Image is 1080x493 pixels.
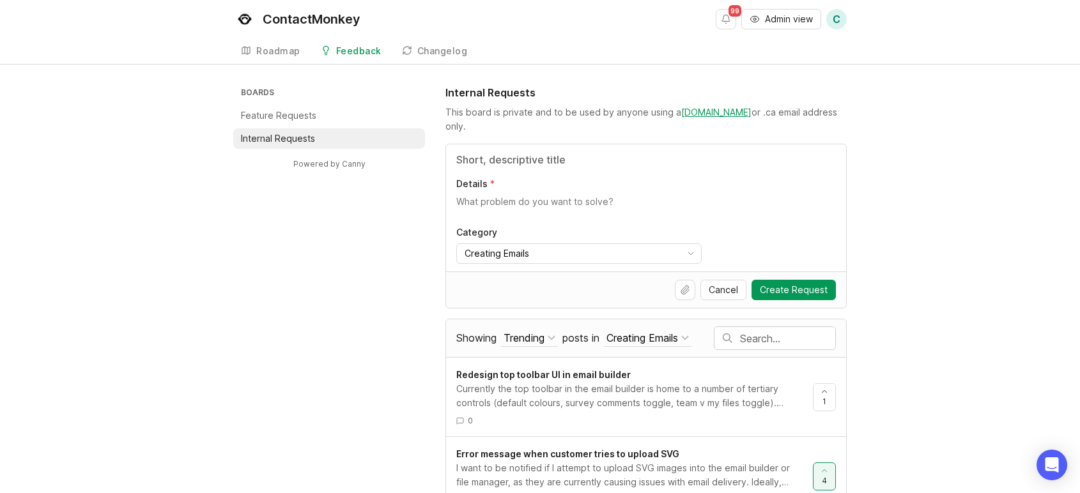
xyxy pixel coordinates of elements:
[241,109,316,122] p: Feature Requests
[1037,450,1067,480] div: Open Intercom Messenger
[752,280,836,300] button: Create Request
[256,47,300,56] div: Roadmap
[233,105,425,126] a: Feature Requests
[822,475,827,486] span: 4
[675,280,695,300] button: Upload file
[760,284,828,296] span: Create Request
[606,331,678,345] div: Creating Emails
[233,128,425,149] a: Internal Requests
[709,284,738,296] span: Cancel
[822,396,826,407] span: 1
[456,152,836,167] input: Title
[562,331,599,344] span: posts in
[241,132,315,145] p: Internal Requests
[468,415,473,426] span: 0
[394,38,475,64] a: Changelog
[456,369,631,380] span: Redesign top toolbar UI in email builder
[445,105,847,133] div: This board is private and to be used by anyone using a or .ca email address only.
[456,195,836,221] textarea: Details
[456,368,813,426] a: Redesign top toolbar UI in email builderCurrently the top toolbar in the email builder is home to...
[501,330,558,347] button: Showing
[445,85,536,100] h1: Internal Requests
[336,47,382,56] div: Feedback
[456,448,679,459] span: Error message when customer tries to upload SVG
[233,38,308,64] a: Roadmap
[417,47,468,56] div: Changelog
[833,11,840,27] span: C
[263,13,360,26] div: ContactMonkey
[456,461,803,489] div: I want to be notified if I attempt to upload SVG images into the email builder or file manager, a...
[813,462,836,490] button: 4
[456,178,488,190] p: Details
[826,9,847,29] button: C
[465,247,529,261] div: Creating Emails
[765,13,813,26] span: Admin view
[716,9,736,29] button: Notifications
[729,5,741,17] span: 99
[456,331,497,344] span: Showing
[740,331,835,345] input: Search…
[813,383,836,411] button: 1
[238,85,425,103] h3: Boards
[681,107,752,118] a: [DOMAIN_NAME]
[504,331,544,345] div: Trending
[456,226,836,238] label: Category
[456,382,803,410] div: Currently the top toolbar in the email builder is home to a number of tertiary controls (default ...
[604,330,691,347] button: posts in
[700,280,746,300] button: Cancel
[741,9,821,29] button: Admin view
[291,156,367,171] a: Powered by Canny
[233,8,256,31] img: ContactMonkey logo
[313,38,389,64] a: Feedback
